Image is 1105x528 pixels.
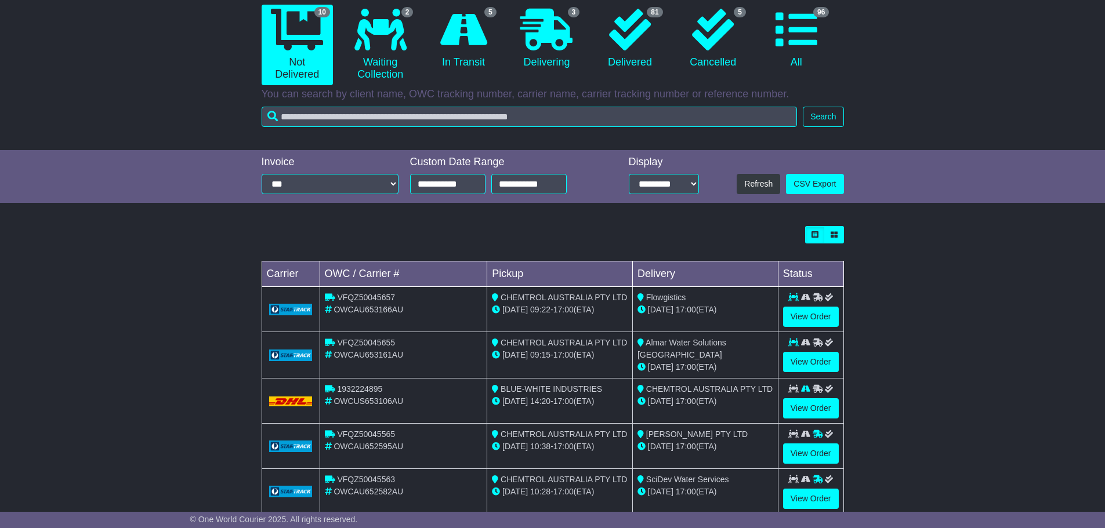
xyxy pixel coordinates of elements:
img: GetCarrierServiceLogo [269,349,313,361]
span: 17:00 [553,350,574,359]
span: VFQZ50045565 [337,429,395,439]
img: GetCarrierServiceLogo [269,486,313,497]
span: [DATE] [502,305,528,314]
span: [DATE] [648,305,673,314]
a: 5 In Transit [427,5,499,73]
span: 5 [484,7,497,17]
span: [PERSON_NAME] PTY LTD [646,429,748,439]
a: 10 Not Delivered [262,5,333,85]
span: [DATE] [502,350,528,359]
span: CHEMTROL AUSTRALIA PTY LTD [501,293,627,302]
span: [DATE] [648,442,673,451]
span: VFQZ50045563 [337,475,395,484]
div: - (ETA) [492,304,628,316]
a: View Order [783,489,839,509]
span: 1932224895 [337,384,382,394]
img: GetCarrierServiceLogo [269,440,313,452]
div: - (ETA) [492,349,628,361]
span: CHEMTROL AUSTRALIA PTY LTD [501,475,627,484]
div: (ETA) [637,395,773,407]
a: 81 Delivered [594,5,665,73]
span: [DATE] [502,442,528,451]
div: - (ETA) [492,395,628,407]
a: View Order [783,352,839,372]
span: 17:00 [553,487,574,496]
div: Invoice [262,156,398,169]
span: 17:00 [676,305,696,314]
span: OWCAU652582AU [334,487,403,496]
div: (ETA) [637,440,773,453]
a: CSV Export [786,174,843,194]
span: 17:00 [553,396,574,406]
div: Display [629,156,699,169]
span: SciDev Water Services [646,475,729,484]
a: 96 All [760,5,832,73]
button: Search [803,107,843,127]
div: (ETA) [637,304,773,316]
button: Refresh [737,174,780,194]
span: 09:22 [530,305,550,314]
span: VFQZ50045655 [337,338,395,347]
span: 17:00 [553,305,574,314]
span: 5 [734,7,746,17]
span: CHEMTROL AUSTRALIA PTY LTD [646,384,773,394]
span: OWCAU652595AU [334,442,403,451]
span: 10:28 [530,487,550,496]
span: 10 [314,7,330,17]
span: 14:20 [530,396,550,406]
span: CHEMTROL AUSTRALIA PTY LTD [501,338,627,347]
span: 17:00 [553,442,574,451]
a: 5 Cancelled [678,5,749,73]
span: BLUE-WHITE INDUSTRIES [501,384,602,394]
a: 3 Delivering [511,5,582,73]
span: 09:15 [530,350,550,359]
td: Pickup [487,261,633,287]
span: OWCUS653106AU [334,396,403,406]
span: VFQZ50045657 [337,293,395,302]
span: 17:00 [676,487,696,496]
span: Flowgistics [646,293,686,302]
span: OWCAU653161AU [334,350,403,359]
img: GetCarrierServiceLogo [269,304,313,315]
td: Carrier [262,261,320,287]
span: 17:00 [676,442,696,451]
a: View Order [783,398,839,418]
span: 2 [401,7,414,17]
span: [DATE] [502,396,528,406]
p: You can search by client name, OWC tracking number, carrier name, carrier tracking number or refe... [262,88,844,101]
img: DHL.png [269,396,313,406]
a: View Order [783,307,839,327]
div: (ETA) [637,486,773,498]
span: OWCAU653166AU [334,305,403,314]
span: 17:00 [676,396,696,406]
span: 3 [568,7,580,17]
span: [DATE] [648,362,673,372]
span: 10:38 [530,442,550,451]
span: [DATE] [648,396,673,406]
td: Delivery [632,261,778,287]
span: [DATE] [648,487,673,496]
a: 2 Waiting Collection [345,5,416,85]
td: OWC / Carrier # [320,261,487,287]
span: 81 [647,7,662,17]
td: Status [778,261,843,287]
span: CHEMTROL AUSTRALIA PTY LTD [501,429,627,439]
span: 96 [813,7,829,17]
div: - (ETA) [492,486,628,498]
span: 17:00 [676,362,696,372]
a: View Order [783,443,839,464]
div: - (ETA) [492,440,628,453]
div: Custom Date Range [410,156,596,169]
div: (ETA) [637,361,773,373]
span: [DATE] [502,487,528,496]
span: © One World Courier 2025. All rights reserved. [190,515,358,524]
span: Almar Water Solutions [GEOGRAPHIC_DATA] [637,338,726,359]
